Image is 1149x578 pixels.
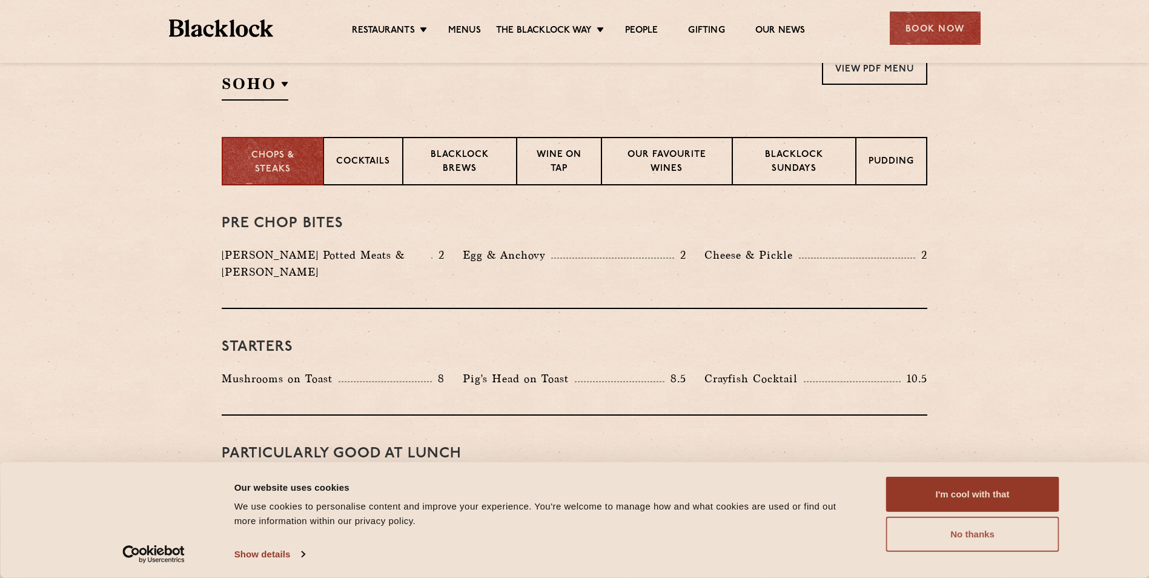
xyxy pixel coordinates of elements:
[674,247,686,263] p: 2
[222,370,339,387] p: Mushrooms on Toast
[529,148,589,177] p: Wine on Tap
[222,73,288,101] h2: SOHO
[169,19,274,37] img: BL_Textured_Logo-footer-cropped.svg
[235,149,311,176] p: Chops & Steaks
[822,51,927,85] a: View PDF Menu
[704,370,804,387] p: Crayfish Cocktail
[463,370,575,387] p: Pig's Head on Toast
[101,545,207,563] a: Usercentrics Cookiebot - opens in a new window
[625,25,658,38] a: People
[336,155,390,170] p: Cocktails
[901,371,927,387] p: 10.5
[890,12,981,45] div: Book Now
[664,371,686,387] p: 8.5
[432,371,445,387] p: 8
[704,247,799,264] p: Cheese & Pickle
[745,148,843,177] p: Blacklock Sundays
[915,247,927,263] p: 2
[234,480,859,494] div: Our website uses cookies
[614,148,719,177] p: Our favourite wines
[222,339,927,355] h3: Starters
[755,25,806,38] a: Our News
[448,25,481,38] a: Menus
[432,247,445,263] p: 2
[886,517,1059,552] button: No thanks
[869,155,914,170] p: Pudding
[688,25,724,38] a: Gifting
[234,545,305,563] a: Show details
[222,446,927,462] h3: PARTICULARLY GOOD AT LUNCH
[222,247,431,281] p: [PERSON_NAME] Potted Meats & [PERSON_NAME]
[416,148,504,177] p: Blacklock Brews
[234,499,859,528] div: We use cookies to personalise content and improve your experience. You're welcome to manage how a...
[222,216,927,231] h3: Pre Chop Bites
[886,477,1059,512] button: I'm cool with that
[463,247,551,264] p: Egg & Anchovy
[352,25,415,38] a: Restaurants
[496,25,592,38] a: The Blacklock Way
